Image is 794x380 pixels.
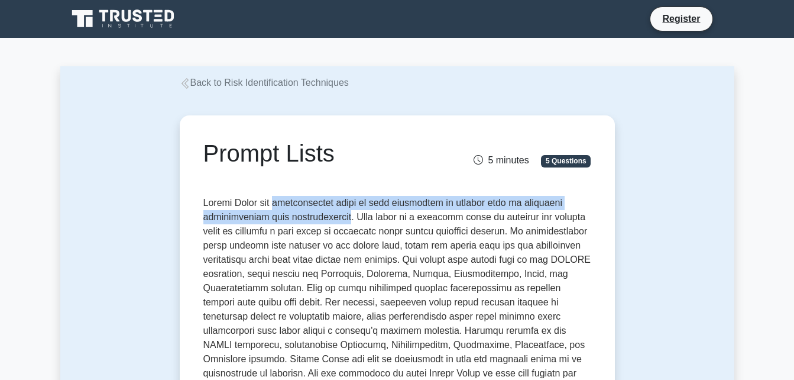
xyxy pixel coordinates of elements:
[541,155,591,167] span: 5 Questions
[655,11,707,26] a: Register
[203,139,457,168] h1: Prompt Lists
[180,78,349,88] a: Back to Risk Identification Techniques
[474,155,529,165] span: 5 minutes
